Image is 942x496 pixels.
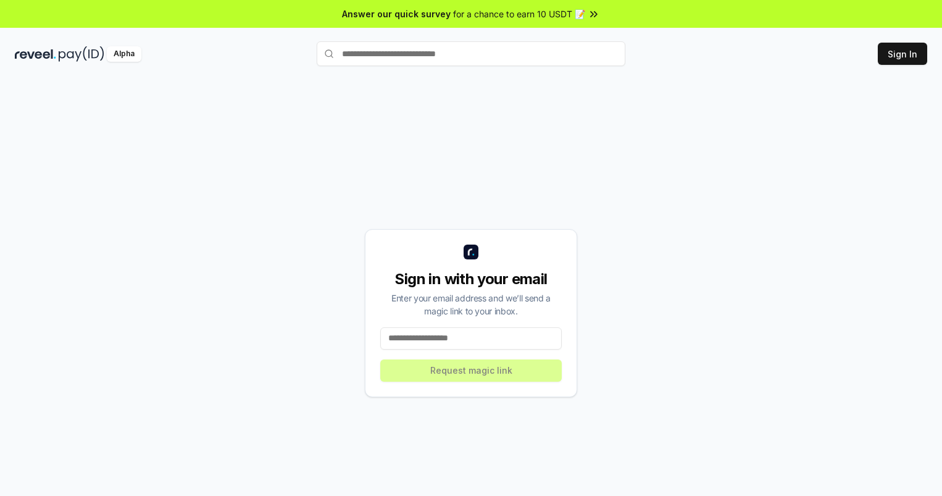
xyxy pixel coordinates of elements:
div: Alpha [107,46,141,62]
img: logo_small [464,245,478,259]
div: Sign in with your email [380,269,562,289]
span: for a chance to earn 10 USDT 📝 [453,7,585,20]
div: Enter your email address and we’ll send a magic link to your inbox. [380,292,562,317]
button: Sign In [878,43,927,65]
img: reveel_dark [15,46,56,62]
img: pay_id [59,46,104,62]
span: Answer our quick survey [342,7,451,20]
